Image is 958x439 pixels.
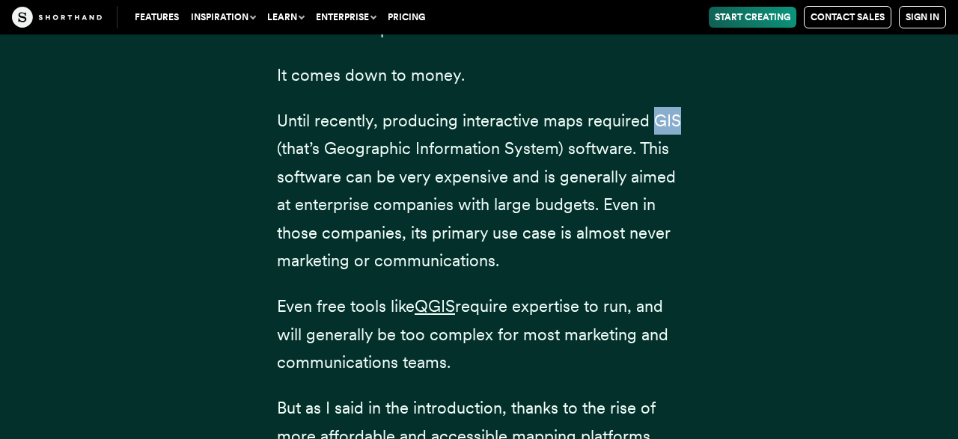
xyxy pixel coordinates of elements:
button: Inspiration [185,7,261,28]
button: Learn [261,7,310,28]
span: Until recently, producing interactive maps required GIS (that’s Geographic Information System) so... [277,111,681,270]
a: Contact Sales [804,6,891,28]
span: Even free tools like [277,296,415,316]
a: Pricing [382,7,431,28]
span: require expertise to run, and will generally be too complex for most marketing and communications... [277,296,668,372]
a: Start Creating [709,7,796,28]
a: Sign in [899,6,946,28]
span: It comes down to money. [277,65,465,85]
a: Features [129,7,185,28]
button: Enterprise [310,7,382,28]
a: QGIS [415,296,455,316]
img: The Craft [12,7,102,28]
